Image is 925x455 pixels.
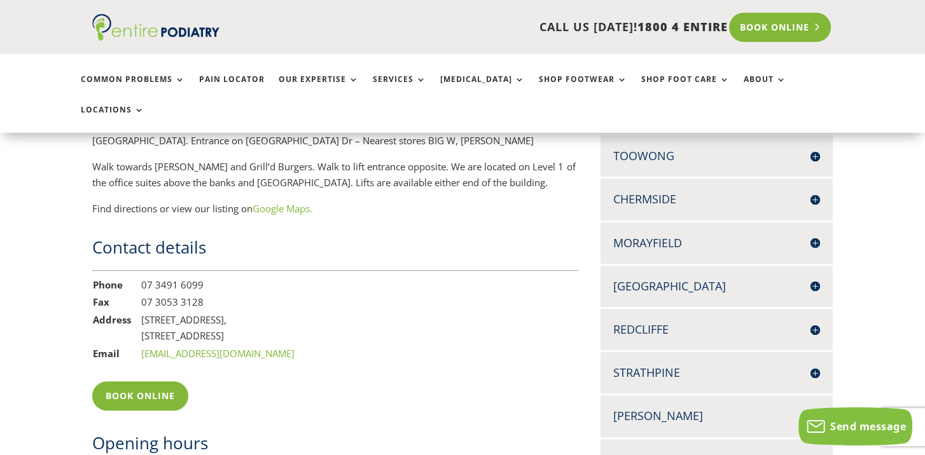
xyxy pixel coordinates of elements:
a: Entire Podiatry [92,31,219,43]
p: Find directions or view our listing on [92,201,578,217]
p: Parking within the [GEOGRAPHIC_DATA] is available onsite. The closest car park being the [GEOGRAP... [92,117,578,159]
strong: Fax [93,295,109,308]
h4: Toowong [613,148,819,164]
td: 07 3053 3128 [141,294,295,311]
a: Locations [81,105,144,133]
strong: Email [93,347,120,360]
h4: Strathpine [613,365,819,381]
strong: Phone [93,278,123,291]
h4: Morayfield [613,235,819,251]
h4: Chermside [613,191,819,207]
a: [EMAIL_ADDRESS][DOMAIN_NAME] [141,347,295,360]
strong: Address [93,313,131,326]
span: 07 3491 6099 [141,278,204,291]
a: Google Maps. [253,202,312,215]
a: Services [373,75,426,102]
h4: [GEOGRAPHIC_DATA] [613,278,819,294]
span: 1800 4 ENTIRE [637,19,728,34]
p: CALL US [DATE]! [263,19,728,36]
img: logo (1) [92,14,219,41]
a: Shop Foot Care [641,75,730,102]
span: Send message [830,419,906,433]
td: [STREET_ADDRESS], [STREET_ADDRESS] [141,311,295,345]
a: Common Problems [81,75,185,102]
h4: Redcliffe [613,322,819,337]
h2: Contact details [92,236,578,265]
a: [MEDICAL_DATA] [440,75,525,102]
p: Walk towards [PERSON_NAME] and Grill’d Burgers. Walk to lift entrance opposite. We are located on... [92,159,578,201]
button: Send message [798,407,912,445]
a: Our Expertise [279,75,359,102]
h4: [PERSON_NAME] [613,408,819,424]
a: Shop Footwear [539,75,627,102]
a: Pain Locator [199,75,265,102]
a: About [744,75,786,102]
a: Book Online [729,13,831,42]
a: Book Online [92,381,188,411]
